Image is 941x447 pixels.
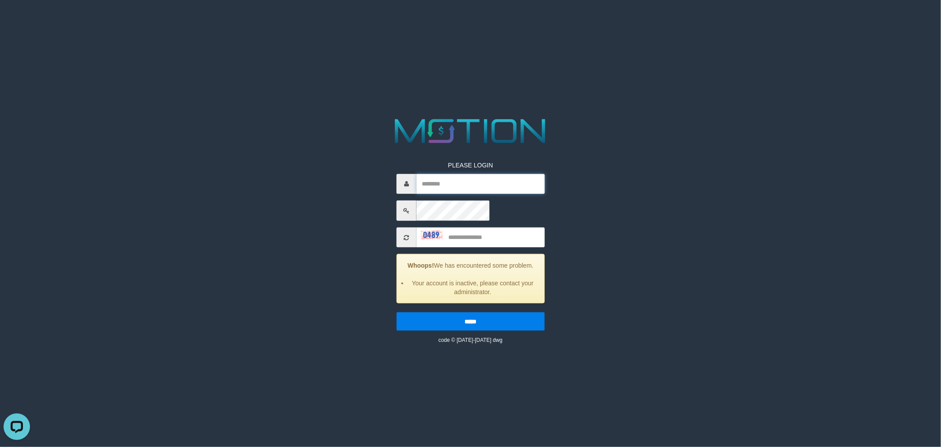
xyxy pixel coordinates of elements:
[397,254,545,303] div: We has encountered some problem.
[439,337,502,343] small: code © [DATE]-[DATE] dwg
[388,115,553,148] img: MOTION_logo.png
[408,262,434,269] strong: Whoops!
[4,4,30,30] button: Open LiveChat chat widget
[408,279,538,296] li: Your account is inactive, please contact your administrator.
[421,230,443,239] img: captcha
[397,160,545,169] p: PLEASE LOGIN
